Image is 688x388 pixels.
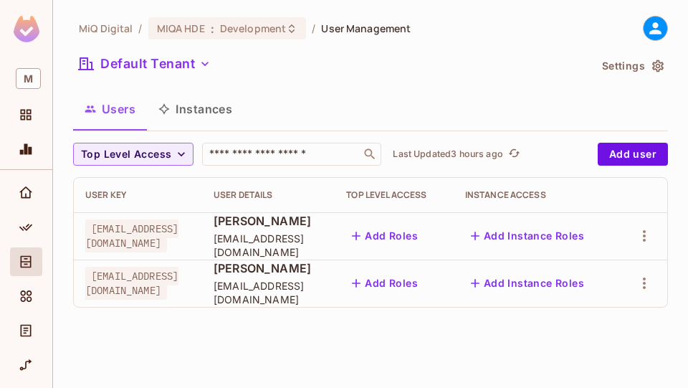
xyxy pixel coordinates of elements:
div: Audit Log [10,316,42,345]
button: Add Roles [346,224,424,247]
span: refresh [508,147,520,161]
div: User Details [214,189,323,201]
li: / [138,22,142,35]
span: [EMAIL_ADDRESS][DOMAIN_NAME] [214,232,323,259]
button: Add Roles [346,272,424,295]
button: refresh [506,146,523,163]
div: Directory [10,247,42,276]
button: Add Instance Roles [465,224,590,247]
li: / [312,22,315,35]
span: Development [220,22,286,35]
div: User Key [85,189,191,201]
div: Projects [10,100,42,129]
button: Instances [147,91,244,127]
span: the active workspace [79,22,133,35]
span: [PERSON_NAME] [214,213,323,229]
div: Policy [10,213,42,242]
img: SReyMgAAAABJRU5ErkJggg== [14,16,39,42]
span: [EMAIL_ADDRESS][DOMAIN_NAME] [214,279,323,306]
div: Instance Access [465,189,606,201]
div: Workspace: MiQ Digital [10,62,42,95]
span: : [210,23,215,34]
div: URL Mapping [10,351,42,379]
span: [EMAIL_ADDRESS][DOMAIN_NAME] [85,267,178,300]
button: Top Level Access [73,143,193,166]
span: [EMAIL_ADDRESS][DOMAIN_NAME] [85,219,178,252]
span: [PERSON_NAME] [214,260,323,276]
button: Add user [598,143,668,166]
button: Users [73,91,147,127]
span: Click to refresh data [503,146,523,163]
span: MIQA HDE [157,22,205,35]
div: Home [10,179,42,207]
div: Elements [10,282,42,311]
p: Last Updated 3 hours ago [393,148,502,160]
button: Default Tenant [73,52,216,75]
button: Settings [596,55,668,77]
div: Top Level Access [346,189,442,201]
span: M [16,68,41,89]
span: Top Level Access [81,146,171,164]
span: User Management [321,22,411,35]
div: Monitoring [10,135,42,164]
button: Add Instance Roles [465,272,590,295]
